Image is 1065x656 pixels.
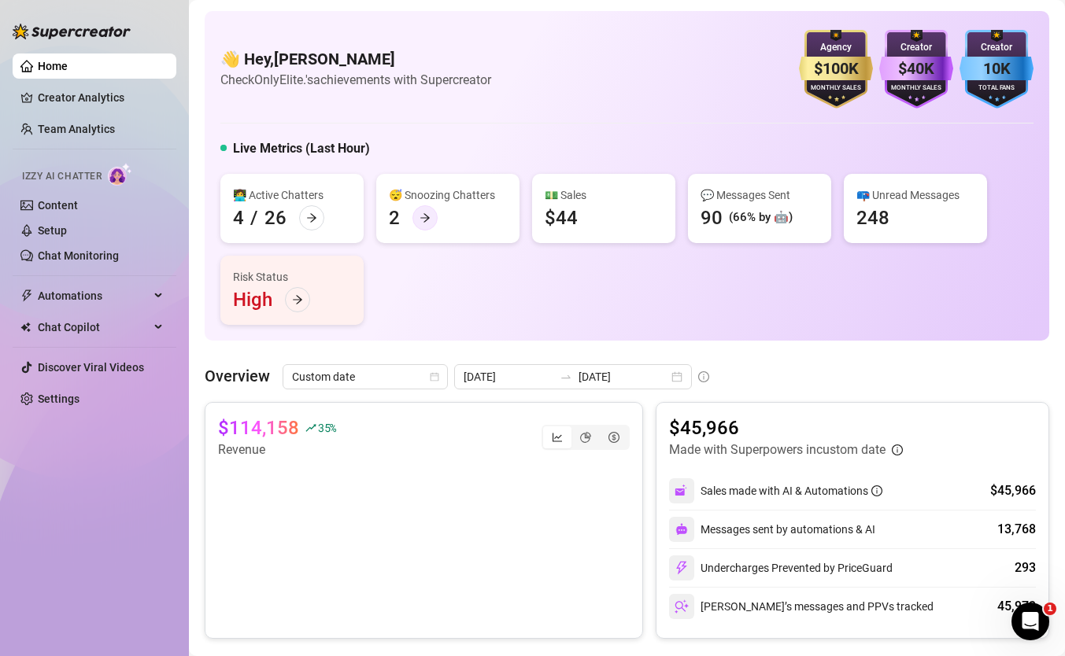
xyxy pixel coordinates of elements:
input: End date [579,368,668,385]
div: Sales made with AI & Automations [701,482,882,499]
article: Check OnlyElite.'s achievements with Supercreator [220,70,491,90]
span: arrow-right [420,212,431,223]
a: Settings [38,392,80,405]
img: svg%3e [675,484,689,498]
article: Overview [205,364,270,388]
div: 248 [856,205,889,230]
iframe: Intercom live chat [1011,603,1049,640]
div: 26 [264,205,287,230]
img: Chat Copilot [20,322,31,333]
div: Monthly Sales [799,83,873,94]
div: 😴 Snoozing Chatters [389,186,507,204]
img: AI Chatter [108,163,132,186]
div: Monthly Sales [879,83,953,94]
div: 45,972 [997,597,1036,616]
article: Made with Superpowers in custom date [669,440,886,459]
div: Undercharges Prevented by PriceGuard [669,555,893,580]
span: 1 [1044,603,1056,615]
div: 10K [960,57,1034,81]
div: Risk Status [233,268,351,286]
span: swap-right [560,370,572,383]
input: Start date [464,368,553,385]
div: 💵 Sales [545,186,663,204]
span: pie-chart [580,432,591,443]
span: arrow-right [292,294,303,305]
div: 2 [389,205,400,230]
h5: Live Metrics (Last Hour) [233,139,370,158]
img: svg%3e [675,561,689,575]
img: blue-badge-DgoSNQY1.svg [960,30,1034,109]
div: 293 [1015,558,1036,577]
a: Team Analytics [38,123,115,135]
div: (66% by 🤖) [729,208,793,227]
div: Total Fans [960,83,1034,94]
div: 90 [701,205,723,230]
div: 13,768 [997,520,1036,539]
a: Discover Viral Videos [38,361,144,374]
span: to [560,370,572,383]
div: 💬 Messages Sent [701,186,819,204]
div: $40K [879,57,953,81]
a: Chat Monitoring [38,249,119,262]
img: logo-BBDzfeDw.svg [13,24,131,39]
img: svg%3e [675,523,688,536]
div: Messages sent by automations & AI [669,517,875,542]
div: $100K [799,57,873,81]
article: Revenue [218,440,336,459]
span: info-circle [698,371,709,382]
span: line-chart [552,432,563,443]
img: svg%3e [675,599,689,614]
span: Chat Copilot [38,315,150,340]
article: $114,158 [218,415,299,440]
div: $45,966 [990,481,1036,500]
div: 4 [233,205,244,230]
div: 📪 Unread Messages [856,186,974,204]
h4: 👋 Hey, [PERSON_NAME] [220,48,491,70]
a: Home [38,60,68,72]
div: Creator [879,40,953,55]
div: Agency [799,40,873,55]
a: Creator Analytics [38,85,164,110]
span: Izzy AI Chatter [22,169,102,184]
span: Automations [38,283,150,308]
a: Content [38,199,78,212]
div: $44 [545,205,578,230]
article: $45,966 [669,415,903,440]
div: [PERSON_NAME]’s messages and PPVs tracked [669,594,934,619]
div: segmented control [542,425,630,450]
span: calendar [430,372,439,381]
span: Custom date [292,365,438,389]
span: 35 % [318,420,336,435]
img: gold-badge-CigiZidd.svg [799,30,873,109]
span: rise [305,422,316,433]
span: arrow-right [306,212,317,223]
span: info-circle [892,444,903,455]
span: info-circle [871,485,882,496]
a: Setup [38,224,67,237]
span: dollar-circle [608,432,619,443]
div: 👩‍💻 Active Chatters [233,186,351,204]
div: Creator [960,40,1034,55]
span: thunderbolt [20,289,33,302]
img: purple-badge-B9DA21FR.svg [879,30,953,109]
